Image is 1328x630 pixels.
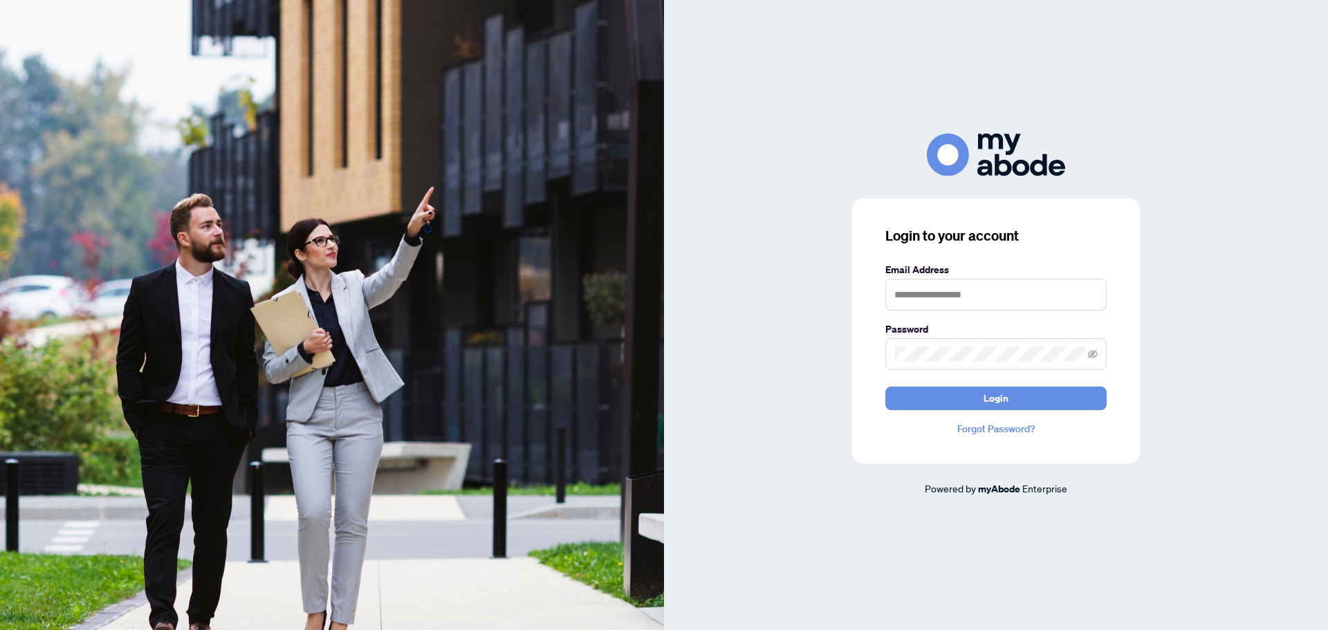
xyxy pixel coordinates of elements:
[925,482,976,494] span: Powered by
[978,481,1020,497] a: myAbode
[885,226,1107,245] h3: Login to your account
[1022,482,1067,494] span: Enterprise
[885,262,1107,277] label: Email Address
[885,322,1107,337] label: Password
[984,387,1008,409] span: Login
[885,387,1107,410] button: Login
[885,421,1107,436] a: Forgot Password?
[927,133,1065,176] img: ma-logo
[1088,349,1098,359] span: eye-invisible
[1082,286,1098,303] keeper-lock: Open Keeper Popup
